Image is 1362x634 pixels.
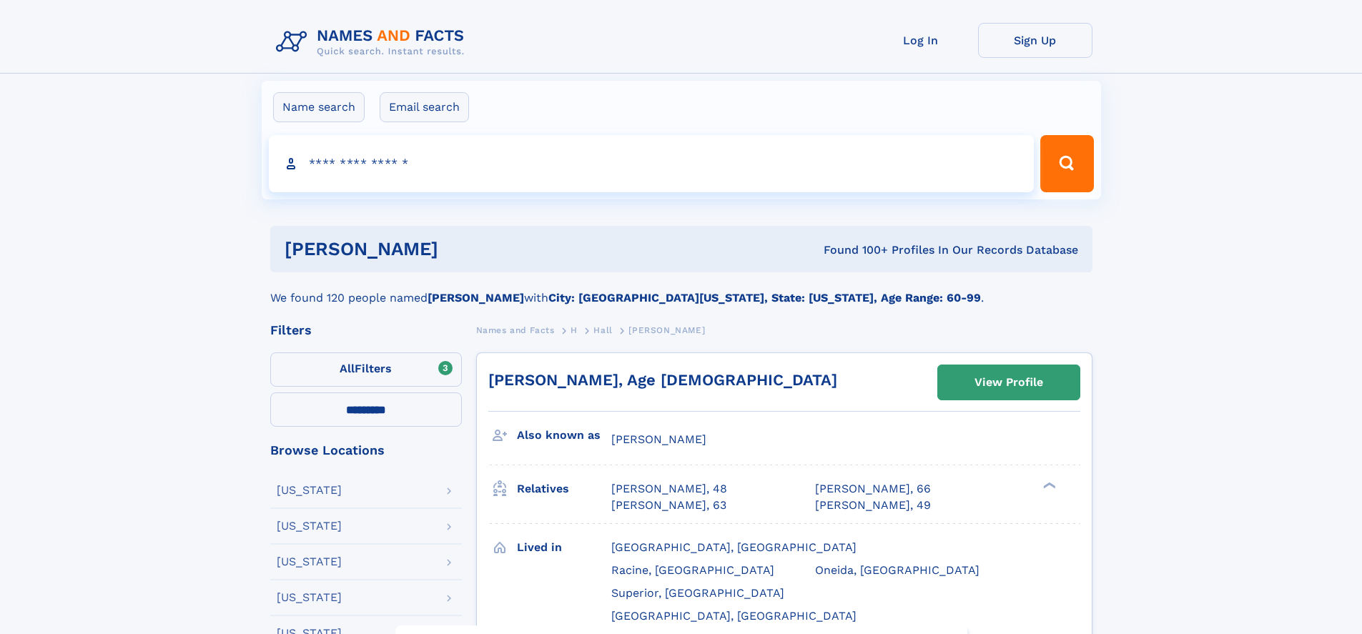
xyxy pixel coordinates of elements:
[978,23,1092,58] a: Sign Up
[593,321,612,339] a: Hall
[611,432,706,446] span: [PERSON_NAME]
[974,366,1043,399] div: View Profile
[517,535,611,560] h3: Lived in
[1040,135,1093,192] button: Search Button
[488,371,837,389] a: [PERSON_NAME], Age [DEMOGRAPHIC_DATA]
[631,242,1078,258] div: Found 100+ Profiles In Our Records Database
[340,362,355,375] span: All
[1040,481,1057,490] div: ❯
[476,321,555,339] a: Names and Facts
[277,485,342,496] div: [US_STATE]
[571,325,578,335] span: H
[938,365,1080,400] a: View Profile
[517,477,611,501] h3: Relatives
[548,291,981,304] b: City: [GEOGRAPHIC_DATA][US_STATE], State: [US_STATE], Age Range: 60-99
[611,563,774,577] span: Racine, [GEOGRAPHIC_DATA]
[270,352,462,387] label: Filters
[277,520,342,532] div: [US_STATE]
[517,423,611,447] h3: Also known as
[628,325,705,335] span: [PERSON_NAME]
[277,592,342,603] div: [US_STATE]
[285,240,631,258] h1: [PERSON_NAME]
[815,497,931,513] a: [PERSON_NAME], 49
[270,324,462,337] div: Filters
[277,556,342,568] div: [US_STATE]
[270,272,1092,307] div: We found 120 people named with .
[611,481,727,497] a: [PERSON_NAME], 48
[611,586,784,600] span: Superior, [GEOGRAPHIC_DATA]
[273,92,365,122] label: Name search
[815,563,979,577] span: Oneida, [GEOGRAPHIC_DATA]
[428,291,524,304] b: [PERSON_NAME]
[611,497,726,513] a: [PERSON_NAME], 63
[593,325,612,335] span: Hall
[380,92,469,122] label: Email search
[270,23,476,61] img: Logo Names and Facts
[815,481,931,497] a: [PERSON_NAME], 66
[571,321,578,339] a: H
[270,444,462,457] div: Browse Locations
[611,540,857,554] span: [GEOGRAPHIC_DATA], [GEOGRAPHIC_DATA]
[269,135,1035,192] input: search input
[611,609,857,623] span: [GEOGRAPHIC_DATA], [GEOGRAPHIC_DATA]
[864,23,978,58] a: Log In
